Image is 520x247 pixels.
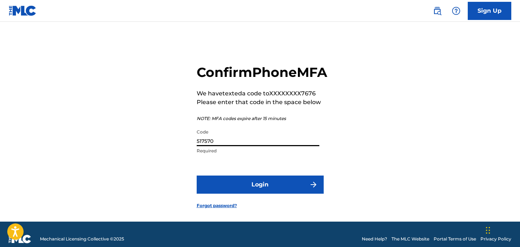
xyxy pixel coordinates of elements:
[449,4,463,18] div: Help
[197,176,324,194] button: Login
[9,235,31,243] img: logo
[9,5,37,16] img: MLC Logo
[433,7,442,15] img: search
[392,236,429,242] a: The MLC Website
[197,115,327,122] p: NOTE: MFA codes expire after 15 minutes
[362,236,387,242] a: Need Help?
[430,4,445,18] a: Public Search
[468,2,511,20] a: Sign Up
[452,7,460,15] img: help
[197,64,327,81] h2: Confirm Phone MFA
[484,212,520,247] iframe: Chat Widget
[197,202,237,209] a: Forgot password?
[197,89,327,98] p: We have texted a code to XXXXXXXX7676
[40,236,124,242] span: Mechanical Licensing Collective © 2025
[197,98,327,107] p: Please enter that code in the space below
[309,180,318,189] img: f7272a7cc735f4ea7f67.svg
[434,236,476,242] a: Portal Terms of Use
[480,236,511,242] a: Privacy Policy
[197,148,319,154] p: Required
[486,219,490,241] div: Drag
